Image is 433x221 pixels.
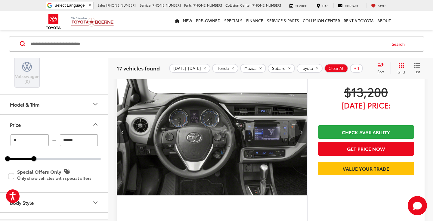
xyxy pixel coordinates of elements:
button: + 1 [350,64,363,73]
button: List View [410,62,425,74]
button: remove Toyota [297,64,323,73]
a: Check Availability [318,125,414,139]
button: remove Honda [212,64,238,73]
button: PricePrice [0,115,109,134]
a: Rent a Toyota [342,11,376,30]
div: Price [10,122,21,127]
span: [PHONE_NUMBER] [151,3,181,8]
span: [PHONE_NUMBER] [106,3,136,8]
span: Service [295,4,307,8]
button: Clear All [324,64,348,73]
span: Select Language [54,3,85,8]
span: [PHONE_NUMBER] [193,3,222,8]
svg: Start Chat [408,196,427,215]
span: Subaru [272,66,286,71]
div: Model & Trim [10,101,39,107]
span: Saved [378,4,387,8]
a: Service [285,3,311,8]
button: Get Price Now [318,142,414,155]
input: minimum Buy price [11,134,49,146]
span: 17 vehicles found [117,64,160,72]
span: Parts [184,3,192,8]
button: Next image [295,122,307,143]
img: 2019 Toyota Corolla SE [116,61,308,204]
span: Collision Center [225,3,251,8]
input: maximum Buy price [60,134,98,146]
button: Grid View [391,62,410,74]
button: remove Mazda [240,64,266,73]
img: Vic Vaughan Toyota of Boerne in Boerne, TX) [19,60,35,74]
button: Model & TrimModel & Trim [0,95,109,114]
span: [PHONE_NUMBER] [252,3,281,8]
a: Select Language​ [54,3,92,8]
a: 2019 Toyota Corolla SE2019 Toyota Corolla SE2019 Toyota Corolla SE2019 Toyota Corolla SE [116,61,308,204]
div: Body Style [92,199,99,206]
img: Toyota [42,12,65,31]
span: Mazda [244,66,257,71]
button: Select sort value [374,62,391,74]
img: Vic Vaughan Toyota of Boerne [71,16,114,27]
a: My Saved Vehicles [367,3,391,8]
span: [DATE]-[DATE] [173,66,201,71]
span: Service [140,3,150,8]
label: Special Offers Only [8,167,100,186]
div: Price [92,121,99,128]
span: Map [322,4,328,8]
button: remove 2018-2025 [169,64,210,73]
span: Sales [97,3,105,8]
a: Pre-Owned [194,11,222,30]
button: Previous image [117,122,129,143]
a: Collision Center [301,11,342,30]
a: Value Your Trade [318,162,414,175]
a: New [181,11,194,30]
button: Toggle Chat Window [408,196,427,215]
span: Honda [216,66,229,71]
a: Map [312,3,332,8]
label: Volkswagen (0) [15,60,39,84]
span: Toyota [301,66,313,71]
div: Body Style [10,200,34,205]
a: Service & Parts: Opens in a new tab [265,11,301,30]
a: Home [173,11,181,30]
span: ▼ [88,3,92,8]
span: List [414,69,420,74]
input: Search by Make, Model, or Keyword [30,37,386,51]
span: Sort [377,69,384,74]
span: [DATE] Price: [318,102,414,108]
a: Specials [222,11,244,30]
a: Finance [244,11,265,30]
span: Grid [397,69,405,74]
a: Contact [333,3,363,8]
div: Model & Trim [92,101,99,108]
button: Body StyleBody Style [0,193,109,212]
p: Only show vehicles with special offers [17,176,100,180]
button: Search [386,36,413,51]
button: remove Subaru [268,64,295,73]
span: — [51,138,58,143]
span: Contact [345,4,358,8]
div: 2019 Toyota Corolla SE 3 [116,61,308,204]
span: $13,200 [318,84,414,99]
span: + 1 [354,66,359,71]
span: Clear All [329,66,345,71]
a: About [376,11,393,30]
